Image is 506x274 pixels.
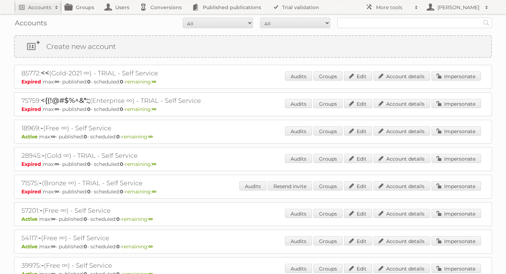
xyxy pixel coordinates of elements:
span: Expired [21,79,43,85]
a: Audits [285,264,312,273]
span: - [41,261,44,269]
a: Account details [374,264,430,273]
span: << [41,69,49,77]
strong: 0 [84,243,87,250]
strong: ∞ [152,106,156,112]
strong: 0 [87,106,91,112]
strong: ∞ [51,133,56,140]
a: Impersonate [432,181,481,191]
span: Active [21,216,39,222]
span: <{(!@#$%^&*:; [41,96,90,105]
a: Account details [374,209,430,218]
a: Account details [374,99,430,108]
a: Impersonate [432,99,481,108]
strong: 0 [84,216,87,222]
a: Account details [374,181,430,191]
a: Account details [374,126,430,136]
span: - [39,179,42,187]
p: max: - published: - scheduled: - [21,133,485,140]
strong: ∞ [148,243,153,250]
span: Expired [21,188,43,195]
a: Impersonate [432,236,481,245]
span: Active [21,133,39,140]
p: max: - published: - scheduled: - [21,216,485,222]
span: Expired [21,106,43,112]
a: Groups [313,71,343,81]
span: remaining: [125,79,156,85]
a: Impersonate [432,154,481,163]
a: Groups [313,236,343,245]
a: Audits [285,99,312,108]
span: remaining: [122,133,153,140]
span: Expired [21,161,43,167]
span: - [38,233,41,242]
strong: 0 [84,133,87,140]
strong: ∞ [54,106,59,112]
a: Audits [285,236,312,245]
a: Edit [344,71,372,81]
span: - [40,206,43,214]
strong: 0 [120,79,123,85]
a: Account details [374,236,430,245]
span: Active [21,243,39,250]
strong: ∞ [152,79,156,85]
p: max: - published: - scheduled: - [21,188,485,195]
a: Edit [344,209,372,218]
a: Groups [313,154,343,163]
a: Edit [344,236,372,245]
a: Account details [374,154,430,163]
a: Groups [313,99,343,108]
a: Impersonate [432,71,481,81]
strong: 0 [116,216,120,222]
h2: Accounts [28,4,51,11]
strong: 0 [87,161,91,167]
a: Audits [239,181,266,191]
span: - [40,124,43,132]
a: Edit [344,154,372,163]
p: max: - published: - scheduled: - [21,106,485,112]
span: - [42,151,45,160]
a: Create new account [15,36,491,57]
h2: 71575: (Bronze ∞) - TRIAL - Self Service [21,179,267,188]
a: Edit [344,99,372,108]
span: remaining: [125,188,156,195]
a: Audits [285,209,312,218]
strong: 0 [120,106,123,112]
a: Edit [344,264,372,273]
a: Edit [344,126,372,136]
a: Account details [374,71,430,81]
h2: 75759: (Enterprise ∞) - TRIAL - Self Service [21,96,267,105]
h2: 57201: (Free ∞) - Self Service [21,206,267,215]
strong: 0 [120,161,123,167]
p: max: - published: - scheduled: - [21,161,485,167]
a: Groups [313,126,343,136]
span: remaining: [125,106,156,112]
a: Resend invite [268,181,312,191]
a: Impersonate [432,126,481,136]
h2: 54117: (Free ∞) - Self Service [21,233,267,243]
strong: ∞ [51,243,56,250]
a: Audits [285,154,312,163]
p: max: - published: - scheduled: - [21,79,485,85]
strong: ∞ [152,188,156,195]
span: remaining: [122,243,153,250]
h2: More tools [376,4,411,11]
h2: 28945: (Gold ∞) - TRIAL - Self Service [21,151,267,160]
strong: 0 [116,133,120,140]
a: Groups [313,209,343,218]
strong: ∞ [51,216,56,222]
h2: [PERSON_NAME] [436,4,481,11]
strong: ∞ [54,188,59,195]
strong: 0 [87,79,91,85]
h2: 39975: (Free ∞) - Self Service [21,261,267,270]
a: Groups [313,181,343,191]
strong: ∞ [148,216,153,222]
span: remaining: [125,161,156,167]
strong: ∞ [148,133,153,140]
span: remaining: [122,216,153,222]
strong: 0 [116,243,120,250]
a: Groups [313,264,343,273]
h2: 18969: (Free ∞) - Self Service [21,124,267,133]
a: Audits [285,71,312,81]
strong: ∞ [152,161,156,167]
